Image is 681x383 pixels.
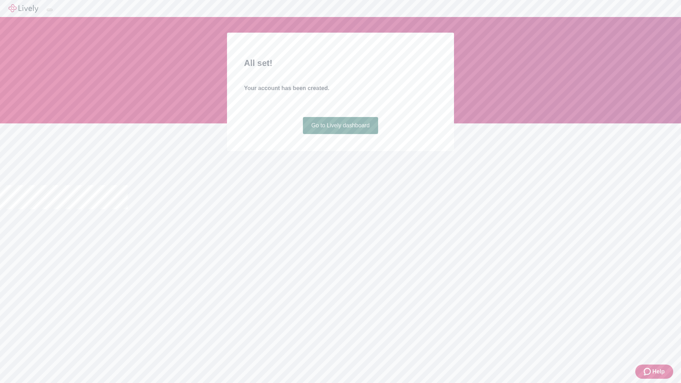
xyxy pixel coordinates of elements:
[244,84,437,93] h4: Your account has been created.
[652,367,665,376] span: Help
[644,367,652,376] svg: Zendesk support icon
[635,365,673,379] button: Zendesk support iconHelp
[47,9,52,11] button: Log out
[244,57,437,70] h2: All set!
[9,4,38,13] img: Lively
[303,117,378,134] a: Go to Lively dashboard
